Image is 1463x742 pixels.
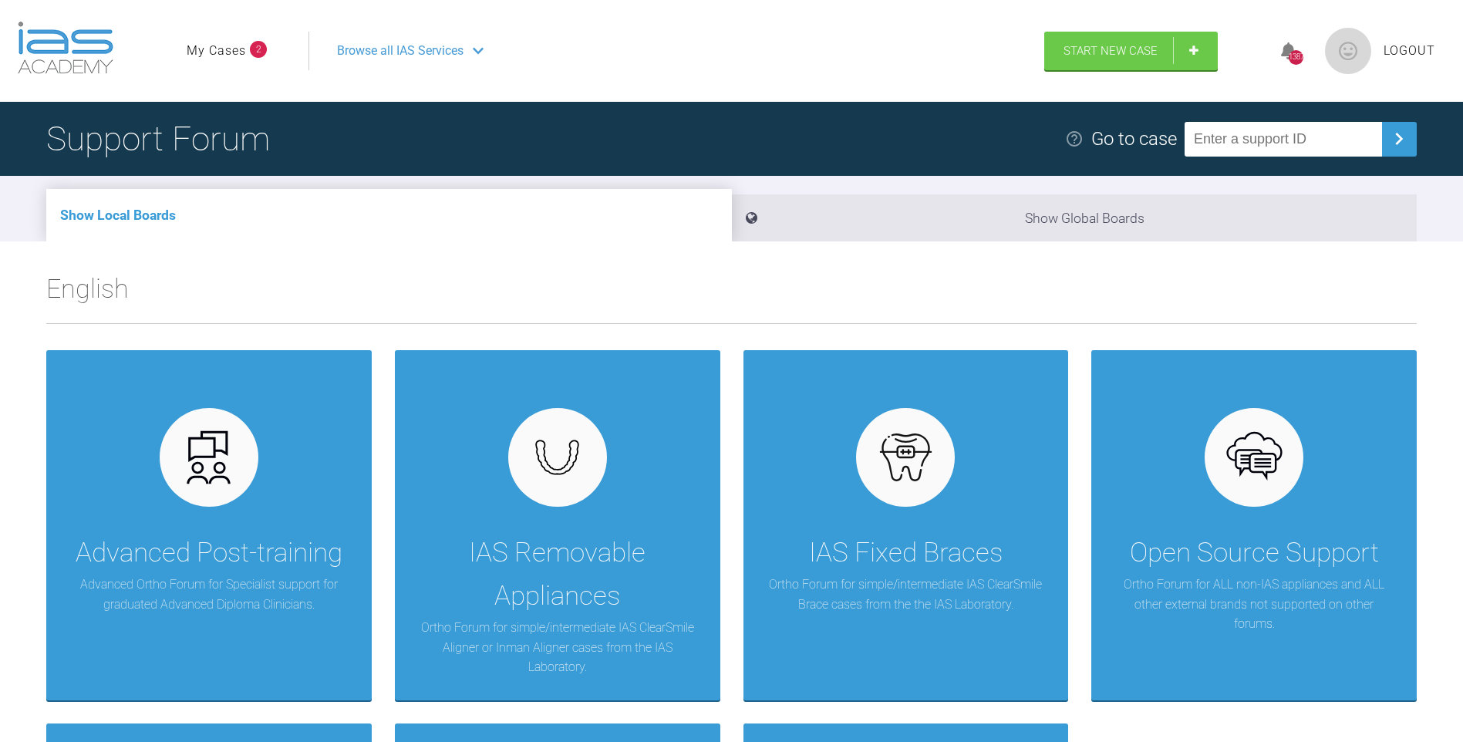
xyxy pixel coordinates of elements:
li: Show Local Boards [46,189,732,241]
p: Advanced Ortho Forum for Specialist support for graduated Advanced Diploma Clinicians. [69,575,349,614]
a: Start New Case [1044,32,1218,70]
img: fixed.9f4e6236.svg [876,428,935,487]
div: Advanced Post-training [76,531,342,575]
a: Advanced Post-trainingAdvanced Ortho Forum for Specialist support for graduated Advanced Diploma ... [46,350,372,700]
img: profile.png [1325,28,1371,74]
a: Open Source SupportOrtho Forum for ALL non-IAS appliances and ALL other external brands not suppo... [1091,350,1417,700]
input: Enter a support ID [1185,122,1382,157]
div: Open Source Support [1130,531,1379,575]
p: Ortho Forum for simple/intermediate IAS ClearSmile Aligner or Inman Aligner cases from the IAS La... [418,618,697,677]
a: IAS Removable AppliancesOrtho Forum for simple/intermediate IAS ClearSmile Aligner or Inman Align... [395,350,720,700]
p: Ortho Forum for simple/intermediate IAS ClearSmile Brace cases from the the IAS Laboratory. [767,575,1046,614]
img: help.e70b9f3d.svg [1065,130,1084,148]
span: Browse all IAS Services [337,41,464,61]
a: IAS Fixed BracesOrtho Forum for simple/intermediate IAS ClearSmile Brace cases from the the IAS L... [743,350,1069,700]
img: logo-light.3e3ef733.png [18,22,113,74]
a: Logout [1384,41,1435,61]
div: 1387 [1289,50,1303,65]
h1: Support Forum [46,112,270,166]
p: Ortho Forum for ALL non-IAS appliances and ALL other external brands not supported on other forums. [1114,575,1394,634]
span: Start New Case [1064,44,1158,58]
span: 2 [250,41,267,58]
div: IAS Removable Appliances [418,531,697,618]
img: removables.927eaa4e.svg [528,435,587,480]
a: My Cases [187,41,246,61]
div: Go to case [1091,124,1177,153]
img: chevronRight.28bd32b0.svg [1387,126,1411,151]
div: IAS Fixed Braces [809,531,1003,575]
h2: English [46,268,1417,323]
li: Show Global Boards [732,194,1417,241]
img: opensource.6e495855.svg [1225,428,1284,487]
img: advanced.73cea251.svg [179,428,238,487]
